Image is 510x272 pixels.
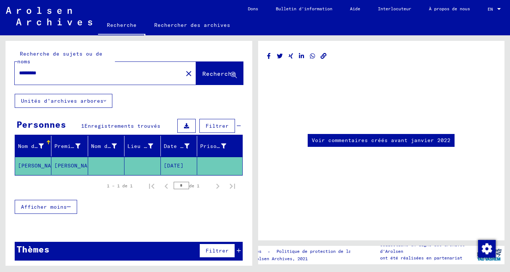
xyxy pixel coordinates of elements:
[199,244,235,258] button: Filtrer
[200,142,226,150] div: Prisonnier
[91,140,126,152] div: Nom de la dame
[202,70,235,77] span: Recherche
[206,123,229,129] span: Filtrer
[17,243,50,256] div: Thèmes
[127,140,162,152] div: Lieu de naissance
[309,52,317,61] button: Partager sur WhatsApp
[161,157,197,175] mat-cell: [DATE]
[17,50,102,65] mat-label: Recherche de sujets ou de noms
[320,52,328,61] button: Copie de la liaison
[145,16,239,34] a: Rechercher des archives
[15,157,51,175] mat-cell: [PERSON_NAME]
[164,140,199,152] div: Date de naissance
[107,183,133,189] div: 1 – 1 de 1
[161,136,197,156] mat-header-cell: Date de naissance
[197,136,242,156] mat-header-cell: Prisonnier
[184,69,193,78] mat-icon: close
[84,123,160,129] span: Enregistrements trouvés
[488,7,496,12] span: EN
[18,142,44,150] div: Nom de famille
[91,142,117,150] div: Nom de la dame
[98,16,145,35] a: Recherche
[181,66,196,81] button: Éliminer
[54,142,80,150] div: Premier nom
[475,245,503,264] img: yv_logo.png
[380,255,474,268] p: ont été réalisées en partenariat avec
[15,94,112,108] button: Unités d'archives arbores
[220,255,388,262] p: Copyright - Arolsen Archives, 2021
[159,179,174,193] button: Page précédente
[81,123,84,129] span: 1
[210,179,225,193] button: Page suivante
[174,182,210,189] div: de 1
[199,119,235,133] button: Filtrer
[380,241,474,255] p: Collections en ligne des archives d'Arolsen
[225,179,240,193] button: Dernière page
[196,62,243,85] button: Recherche
[312,137,451,144] a: Voir commentaires créés avant janvier 2022
[51,136,88,156] mat-header-cell: Premier nom
[6,7,92,25] img: Arolsen_neg.svg
[200,140,235,152] div: Prisonnier
[21,204,67,210] span: Afficher moins
[478,240,496,258] img: Modifier le consentement
[15,136,51,156] mat-header-cell: Nom de famille
[54,140,89,152] div: Premier nom
[206,247,229,254] span: Filtrer
[287,52,295,61] button: Part sur Xing
[18,140,53,152] div: Nom de famille
[127,142,153,150] div: Lieu de naissance
[15,200,77,214] button: Afficher moins
[265,52,273,61] button: Partager sur Facebook
[51,157,88,175] mat-cell: [PERSON_NAME]
[271,248,388,255] a: Politique de protection de la vie privée
[220,248,388,255] div: -
[164,142,189,150] div: Date de naissance
[124,136,161,156] mat-header-cell: Lieu de naissance
[88,136,124,156] mat-header-cell: Nom de la dame
[298,52,305,61] button: Part sur LinkedIn
[144,179,159,193] button: Première page
[17,118,66,131] div: Personnes
[276,52,284,61] button: Partager sur Twitter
